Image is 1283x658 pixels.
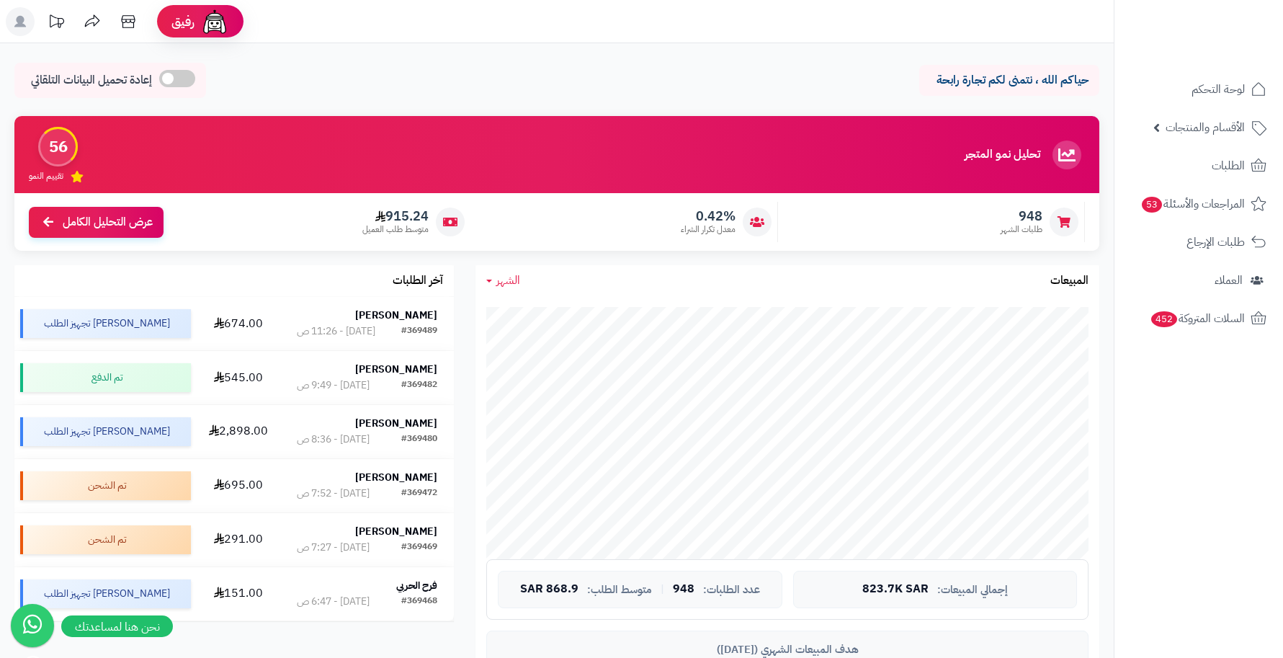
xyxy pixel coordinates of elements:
[1166,117,1245,138] span: الأقسام والمنتجات
[1142,197,1163,213] span: 53
[63,214,153,231] span: عرض التحليل الكامل
[362,223,429,236] span: متوسط طلب العميل
[197,459,280,512] td: 695.00
[1150,308,1245,329] span: السلات المتروكة
[673,583,694,596] span: 948
[587,584,652,596] span: متوسط الطلب:
[171,13,195,30] span: رفيق
[297,324,375,339] div: [DATE] - 11:26 ص
[355,470,437,485] strong: [PERSON_NAME]
[1123,263,1274,298] a: العملاء
[20,363,191,392] div: تم الدفع
[1123,72,1274,107] a: لوحة التحكم
[297,541,370,555] div: [DATE] - 7:27 ص
[197,297,280,350] td: 674.00
[486,272,520,289] a: الشهر
[1186,232,1245,252] span: طلبات الإرجاع
[937,584,1008,596] span: إجمالي المبيعات:
[362,208,429,224] span: 915.24
[401,378,437,393] div: #369482
[38,7,74,40] a: تحديثات المنصة
[1185,32,1269,63] img: logo-2.png
[20,309,191,338] div: [PERSON_NAME] تجهيز الطلب
[1212,156,1245,176] span: الطلبات
[681,223,736,236] span: معدل تكرار الشراء
[197,405,280,458] td: 2,898.00
[393,275,443,288] h3: آخر الطلبات
[1123,301,1274,336] a: السلات المتروكة452
[661,584,664,595] span: |
[1215,270,1243,290] span: العملاء
[1050,275,1088,288] h3: المبيعات
[520,583,578,596] span: 868.9 SAR
[1150,311,1177,328] span: 452
[930,72,1088,89] p: حياكم الله ، نتمنى لكم تجارة رابحة
[20,579,191,608] div: [PERSON_NAME] تجهيز الطلب
[20,525,191,554] div: تم الشحن
[498,642,1077,657] div: هدف المبيعات الشهري ([DATE])
[297,486,370,501] div: [DATE] - 7:52 ص
[1001,208,1042,224] span: 948
[355,524,437,539] strong: [PERSON_NAME]
[862,583,929,596] span: 823.7K SAR
[31,72,152,89] span: إعادة تحميل البيانات التلقائي
[401,324,437,339] div: #369489
[297,432,370,447] div: [DATE] - 8:36 ص
[355,416,437,431] strong: [PERSON_NAME]
[496,272,520,289] span: الشهر
[396,578,437,593] strong: فرح الحربي
[29,207,164,238] a: عرض التحليل الكامل
[20,417,191,446] div: [PERSON_NAME] تجهيز الطلب
[29,170,63,182] span: تقييم النمو
[401,541,437,555] div: #369469
[197,513,280,566] td: 291.00
[703,584,760,596] span: عدد الطلبات:
[401,595,437,609] div: #369468
[1123,225,1274,259] a: طلبات الإرجاع
[401,486,437,501] div: #369472
[1140,194,1245,214] span: المراجعات والأسئلة
[401,432,437,447] div: #369480
[355,308,437,323] strong: [PERSON_NAME]
[681,208,736,224] span: 0.42%
[197,567,280,621] td: 151.00
[1001,223,1042,236] span: طلبات الشهر
[1192,79,1245,99] span: لوحة التحكم
[355,362,437,377] strong: [PERSON_NAME]
[197,351,280,404] td: 545.00
[20,471,191,500] div: تم الشحن
[200,7,229,36] img: ai-face.png
[1123,148,1274,183] a: الطلبات
[1123,187,1274,221] a: المراجعات والأسئلة53
[297,378,370,393] div: [DATE] - 9:49 ص
[297,595,370,609] div: [DATE] - 6:47 ص
[965,148,1040,161] h3: تحليل نمو المتجر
